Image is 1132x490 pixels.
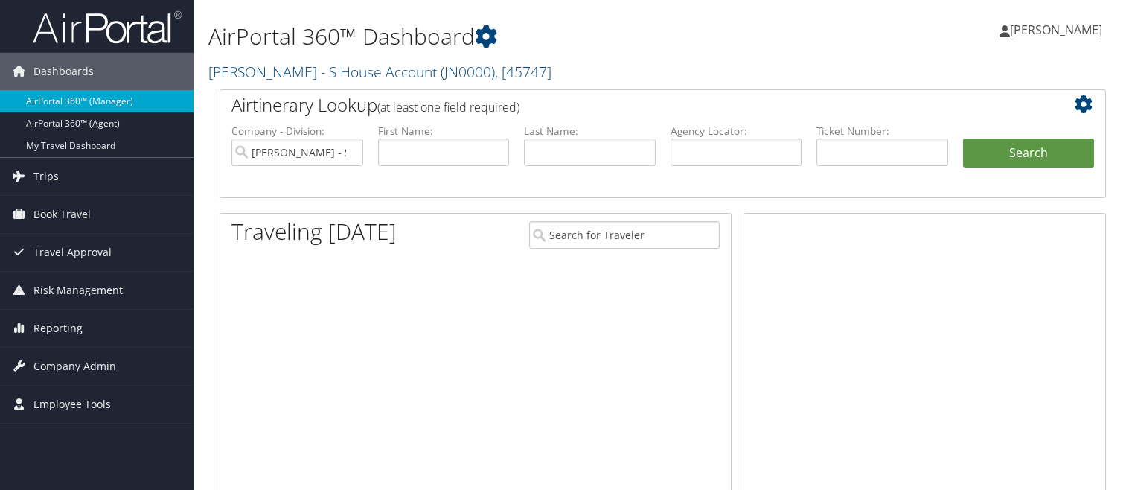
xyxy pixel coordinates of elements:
span: Travel Approval [33,234,112,271]
input: Search for Traveler [529,221,720,249]
h1: Traveling [DATE] [231,216,397,247]
h2: Airtinerary Lookup [231,92,1020,118]
label: Ticket Number: [816,124,948,139]
span: ( JN0000 ) [441,62,495,82]
label: Agency Locator: [671,124,802,139]
label: First Name: [378,124,510,139]
span: , [ 45747 ] [495,62,551,82]
span: Reporting [33,310,83,347]
span: Dashboards [33,53,94,90]
span: Trips [33,158,59,195]
button: Search [963,139,1095,168]
span: (at least one field required) [377,99,519,115]
span: Employee Tools [33,386,111,423]
label: Company - Division: [231,124,363,139]
span: [PERSON_NAME] [1010,22,1102,38]
span: Risk Management [33,272,123,309]
a: [PERSON_NAME] [1000,7,1117,52]
label: Last Name: [524,124,656,139]
img: airportal-logo.png [33,10,182,45]
a: [PERSON_NAME] - S House Account [208,62,551,82]
h1: AirPortal 360™ Dashboard [208,21,814,52]
span: Book Travel [33,196,91,233]
span: Company Admin [33,348,116,385]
